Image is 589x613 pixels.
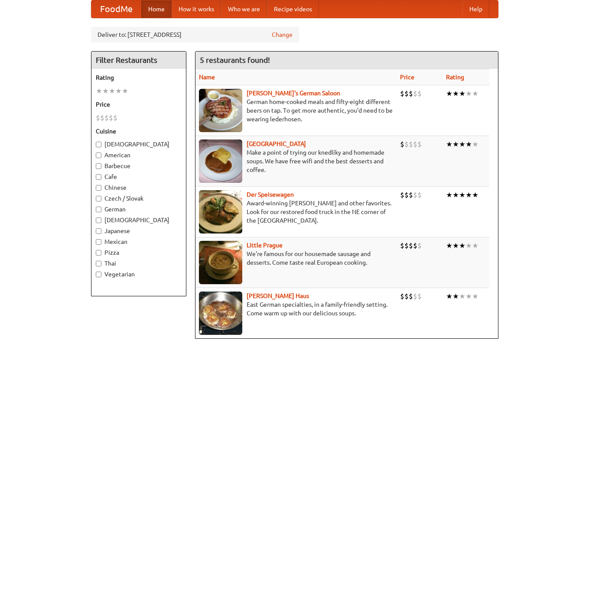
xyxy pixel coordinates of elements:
[122,86,128,96] li: ★
[96,183,182,192] label: Chinese
[446,139,452,149] li: ★
[272,30,293,39] a: Change
[96,227,182,235] label: Japanese
[96,113,100,123] li: $
[472,139,478,149] li: ★
[452,89,459,98] li: ★
[199,241,242,284] img: littleprague.jpg
[96,270,182,279] label: Vegetarian
[199,97,393,123] p: German home-cooked meals and fifty-eight different beers on tap. To get more authentic, you'd nee...
[247,191,294,198] a: Der Speisewagen
[199,292,242,335] img: kohlhaus.jpg
[459,190,465,200] li: ★
[199,148,393,174] p: Make a point of trying our knedlíky and homemade soups. We have free wifi and the best desserts a...
[91,52,186,69] h4: Filter Restaurants
[459,139,465,149] li: ★
[400,89,404,98] li: $
[413,190,417,200] li: $
[446,190,452,200] li: ★
[417,292,422,301] li: $
[96,174,101,180] input: Cafe
[109,113,113,123] li: $
[413,292,417,301] li: $
[413,241,417,250] li: $
[172,0,221,18] a: How it works
[96,152,101,158] input: American
[409,241,413,250] li: $
[400,190,404,200] li: $
[247,242,283,249] a: Little Prague
[417,89,422,98] li: $
[113,113,117,123] li: $
[141,0,172,18] a: Home
[400,139,404,149] li: $
[96,217,101,223] input: [DEMOGRAPHIC_DATA]
[472,241,478,250] li: ★
[417,190,422,200] li: $
[96,259,182,268] label: Thai
[199,139,242,183] img: czechpoint.jpg
[409,292,413,301] li: $
[247,140,306,147] a: [GEOGRAPHIC_DATA]
[96,237,182,246] label: Mexican
[96,250,101,256] input: Pizza
[115,86,122,96] li: ★
[404,241,409,250] li: $
[199,250,393,267] p: We're famous for our housemade sausage and desserts. Come taste real European cooking.
[472,190,478,200] li: ★
[100,113,104,123] li: $
[413,139,417,149] li: $
[472,89,478,98] li: ★
[462,0,489,18] a: Help
[247,90,340,97] a: [PERSON_NAME]'s German Saloon
[91,0,141,18] a: FoodMe
[104,113,109,123] li: $
[404,89,409,98] li: $
[199,89,242,132] img: esthers.jpg
[96,162,182,170] label: Barbecue
[459,241,465,250] li: ★
[465,292,472,301] li: ★
[267,0,319,18] a: Recipe videos
[465,190,472,200] li: ★
[459,292,465,301] li: ★
[96,216,182,224] label: [DEMOGRAPHIC_DATA]
[199,199,393,225] p: Award-winning [PERSON_NAME] and other favorites. Look for our restored food truck in the NE corne...
[109,86,115,96] li: ★
[96,151,182,159] label: American
[96,142,101,147] input: [DEMOGRAPHIC_DATA]
[199,190,242,234] img: speisewagen.jpg
[400,241,404,250] li: $
[221,0,267,18] a: Who we are
[96,100,182,109] h5: Price
[200,56,270,64] ng-pluralize: 5 restaurants found!
[96,194,182,203] label: Czech / Slovak
[96,272,101,277] input: Vegetarian
[96,172,182,181] label: Cafe
[404,139,409,149] li: $
[417,139,422,149] li: $
[96,207,101,212] input: German
[446,241,452,250] li: ★
[96,196,101,201] input: Czech / Slovak
[96,239,101,245] input: Mexican
[96,73,182,82] h5: Rating
[400,292,404,301] li: $
[199,300,393,318] p: East German specialties, in a family-friendly setting. Come warm up with our delicious soups.
[96,261,101,266] input: Thai
[459,89,465,98] li: ★
[247,292,309,299] b: [PERSON_NAME] Haus
[452,139,459,149] li: ★
[409,89,413,98] li: $
[96,205,182,214] label: German
[96,140,182,149] label: [DEMOGRAPHIC_DATA]
[452,190,459,200] li: ★
[400,74,414,81] a: Price
[96,228,101,234] input: Japanese
[446,292,452,301] li: ★
[409,139,413,149] li: $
